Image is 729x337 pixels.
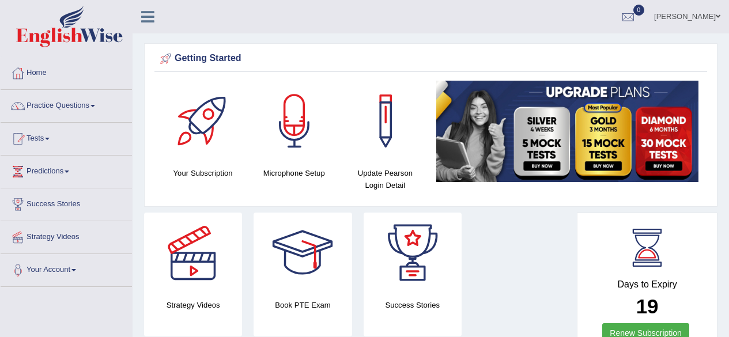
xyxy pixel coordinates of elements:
[1,57,132,86] a: Home
[1,156,132,184] a: Predictions
[364,299,462,311] h4: Success Stories
[1,123,132,152] a: Tests
[436,81,698,182] img: small5.jpg
[1,188,132,217] a: Success Stories
[157,50,704,67] div: Getting Started
[1,90,132,119] a: Practice Questions
[254,167,334,179] h4: Microphone Setup
[590,279,704,290] h4: Days to Expiry
[254,299,352,311] h4: Book PTE Exam
[1,221,132,250] a: Strategy Videos
[163,167,243,179] h4: Your Subscription
[633,5,645,16] span: 0
[1,254,132,283] a: Your Account
[144,299,242,311] h4: Strategy Videos
[345,167,425,191] h4: Update Pearson Login Detail
[636,295,659,317] b: 19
